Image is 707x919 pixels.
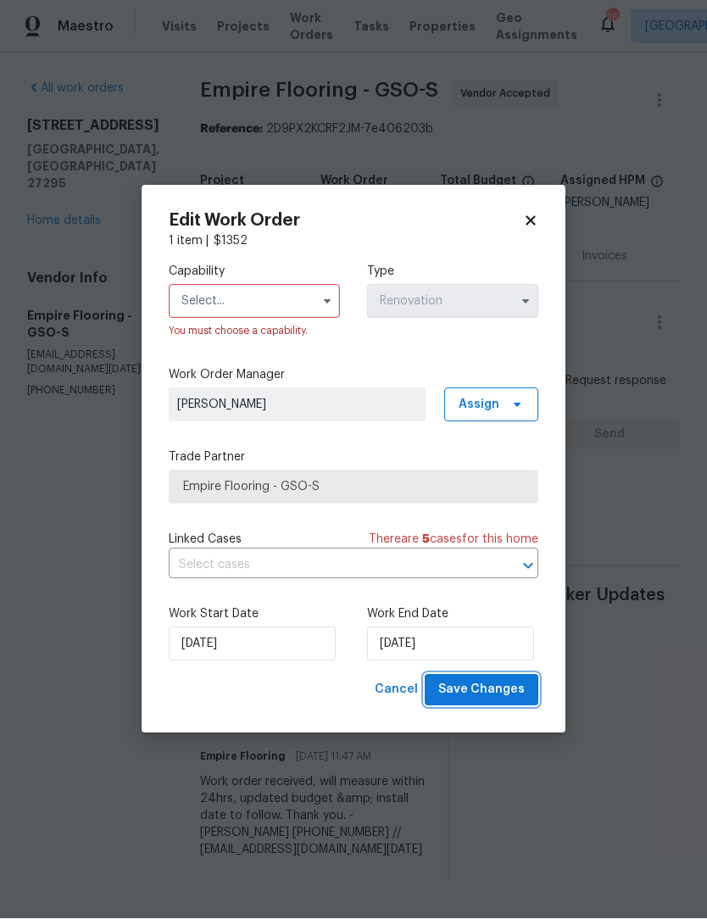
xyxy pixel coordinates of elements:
span: Empire Flooring - GSO-S [183,479,524,496]
span: Linked Cases [169,532,242,549]
input: Select... [367,285,538,319]
button: Cancel [368,675,425,706]
span: [PERSON_NAME] [177,397,417,414]
label: Work Order Manager [169,367,538,384]
button: Open [516,554,540,578]
span: Assign [459,397,499,414]
label: Work End Date [367,606,538,623]
span: Cancel [375,680,418,701]
input: M/D/YYYY [169,627,336,661]
span: There are case s for this home [369,532,538,549]
label: Capability [169,264,340,281]
input: Select... [169,285,340,319]
span: 5 [422,534,430,546]
button: Show options [317,292,337,312]
label: Trade Partner [169,449,538,466]
input: Select cases [169,553,491,579]
label: Work Start Date [169,606,340,623]
span: $ 1352 [214,236,248,248]
input: M/D/YYYY [367,627,534,661]
span: Save Changes [438,680,525,701]
button: Show options [515,292,536,312]
label: Type [367,264,538,281]
button: Save Changes [425,675,538,706]
div: You must choose a capability. [169,323,340,340]
div: 1 item | [169,233,538,250]
h2: Edit Work Order [169,213,523,230]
